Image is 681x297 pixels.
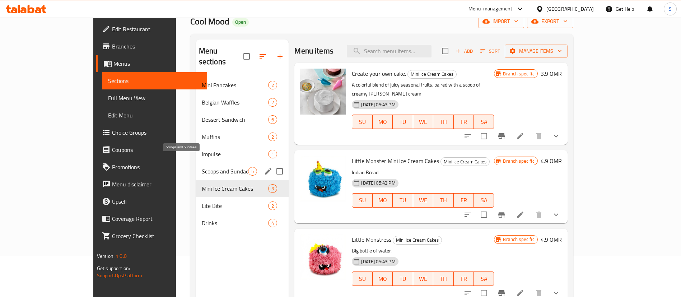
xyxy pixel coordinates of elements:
[541,235,562,245] h6: 4.9 OMR
[510,47,562,56] span: Manage items
[413,272,433,286] button: WE
[269,185,277,192] span: 3
[416,195,430,205] span: WE
[493,127,510,145] button: Branch-specific-item
[457,117,471,127] span: FR
[541,156,562,166] h6: 4.9 OMR
[533,17,568,26] span: export
[413,115,433,129] button: WE
[480,47,500,55] span: Sort
[202,167,248,176] span: Scoops and Sundaes
[433,272,453,286] button: TH
[112,25,201,33] span: Edit Restaurant
[97,251,115,261] span: Version:
[269,220,277,227] span: 4
[352,168,494,177] p: Indian Bread
[196,128,289,145] div: Muffins2
[352,68,406,79] span: Create your own cake.
[454,115,474,129] button: FR
[254,48,271,65] span: Sort sections
[347,45,432,57] input: search
[396,195,410,205] span: TU
[396,117,410,127] span: TU
[112,214,201,223] span: Coverage Report
[376,195,390,205] span: MO
[202,184,269,193] span: Mini Ice Cream Cakes
[484,17,518,26] span: import
[96,38,207,55] a: Branches
[300,235,346,280] img: Little Monstress
[96,20,207,38] a: Edit Restaurant
[196,214,289,232] div: Drinks4
[352,272,372,286] button: SU
[373,193,393,208] button: MO
[196,76,289,94] div: Mini Pancakes2
[108,76,201,85] span: Sections
[352,115,372,129] button: SU
[438,43,453,59] span: Select section
[433,115,453,129] button: TH
[202,81,269,89] span: Mini Pancakes
[102,72,207,89] a: Sections
[268,201,277,210] div: items
[268,81,277,89] div: items
[96,227,207,245] a: Grocery Checklist
[530,127,547,145] button: delete
[416,274,430,284] span: WE
[112,145,201,154] span: Coupons
[500,236,537,243] span: Branch specific
[355,274,369,284] span: SU
[202,219,269,227] span: Drinks
[474,115,494,129] button: SA
[376,274,390,284] span: MO
[97,271,143,280] a: Support.OpsPlatform
[546,5,594,13] div: [GEOGRAPHIC_DATA]
[96,141,207,158] a: Coupons
[108,111,201,120] span: Edit Menu
[479,46,502,57] button: Sort
[530,206,547,223] button: delete
[500,158,537,164] span: Branch specific
[416,117,430,127] span: WE
[202,98,269,107] div: Belgian Waffles
[96,158,207,176] a: Promotions
[271,48,289,65] button: Add section
[477,117,491,127] span: SA
[268,115,277,124] div: items
[196,74,289,235] nav: Menu sections
[268,150,277,158] div: items
[269,116,277,123] span: 6
[454,47,474,55] span: Add
[454,193,474,208] button: FR
[500,70,537,77] span: Branch specific
[547,127,565,145] button: show more
[269,203,277,209] span: 2
[196,197,289,214] div: Lite Bite2
[669,5,672,13] span: S
[112,197,201,206] span: Upsell
[294,46,333,56] h2: Menu items
[202,201,269,210] span: Lite Bite
[269,134,277,140] span: 2
[454,272,474,286] button: FR
[232,19,249,25] span: Open
[516,210,524,219] a: Edit menu item
[352,156,439,166] span: Little Monster Mini Ice Cream Cakes
[199,46,244,67] h2: Menu sections
[196,180,289,197] div: Mini Ice Cream Cakes3
[478,15,524,28] button: import
[453,46,476,57] button: Add
[112,163,201,171] span: Promotions
[112,232,201,240] span: Grocery Checklist
[436,274,451,284] span: TH
[352,246,494,255] p: Big bottle of water.
[352,80,494,98] p: A colorful blend of juicy seasonal fruits, paired with a scoop of creamy [PERSON_NAME] cream
[408,70,456,78] span: Mini Ice Cream Cakes
[96,210,207,227] a: Coverage Report
[474,193,494,208] button: SA
[453,46,476,57] span: Add item
[116,251,127,261] span: 1.0.0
